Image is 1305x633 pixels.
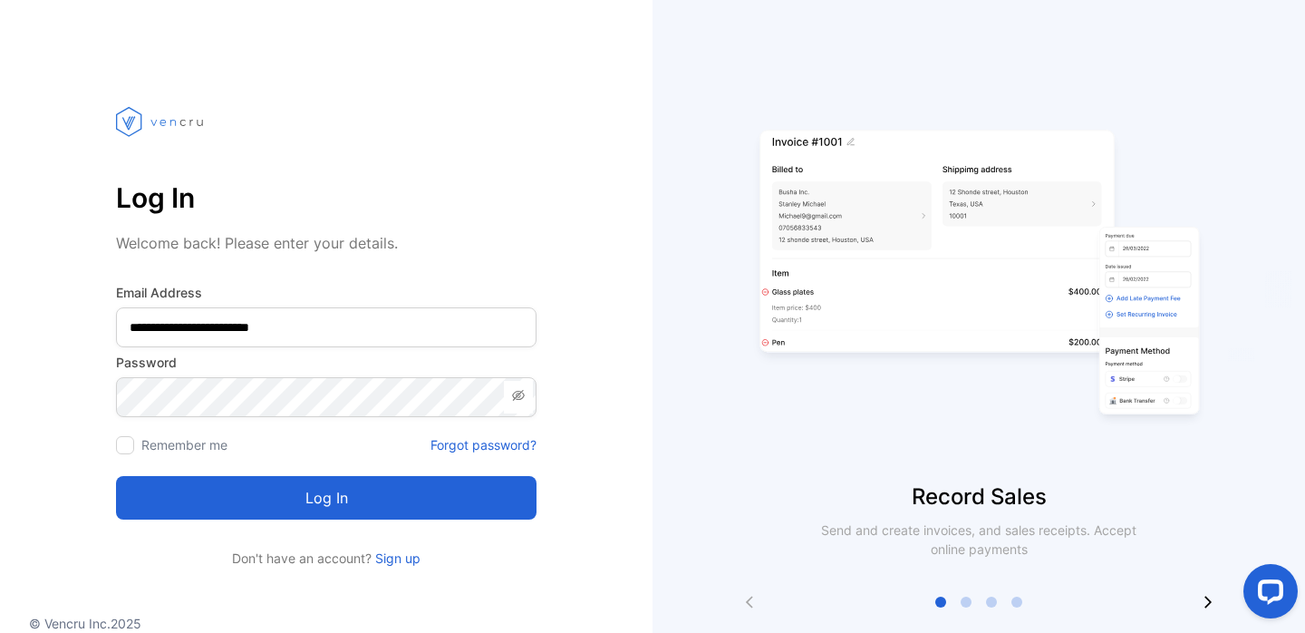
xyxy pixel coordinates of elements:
p: Send and create invoices, and sales receipts. Accept online payments [805,521,1153,559]
img: vencru logo [116,73,207,170]
label: Password [116,353,536,372]
button: Log in [116,476,536,520]
p: Welcome back! Please enter your details. [116,232,536,254]
p: Don't have an account? [116,549,536,568]
iframe: LiveChat chat widget [1229,557,1305,633]
a: Forgot password? [430,435,536,454]
p: Record Sales [652,481,1305,513]
p: Log In [116,176,536,219]
img: slider image [752,73,1205,481]
label: Email Address [116,283,536,302]
a: Sign up [372,550,420,566]
label: Remember me [141,437,227,453]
